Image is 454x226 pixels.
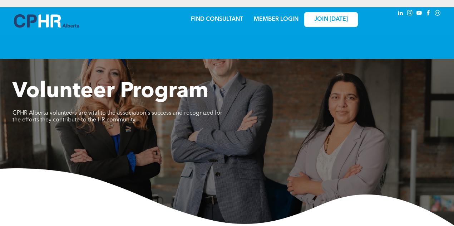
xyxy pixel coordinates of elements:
span: Volunteer Program [13,81,208,102]
a: instagram [406,9,414,19]
span: JOIN [DATE] [314,16,348,23]
a: linkedin [396,9,404,19]
a: JOIN [DATE] [304,12,358,27]
span: CPHR Alberta volunteers are vital to the association's success and recognized for the efforts the... [13,110,222,123]
a: youtube [415,9,423,19]
a: facebook [424,9,432,19]
a: MEMBER LOGIN [254,16,298,22]
img: A blue and white logo for cp alberta [14,14,79,28]
a: Social network [434,9,441,19]
a: FIND CONSULTANT [191,16,243,22]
